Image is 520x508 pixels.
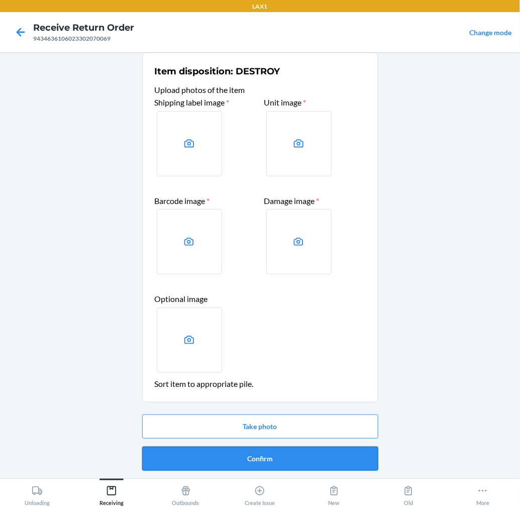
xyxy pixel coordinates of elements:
[155,196,210,206] span: Barcode image
[172,481,199,506] div: Outbounds
[33,21,134,34] h4: Receive Return Order
[155,97,230,107] span: Shipping label image
[74,479,149,506] button: Receiving
[155,294,208,303] span: Optional image
[371,479,446,506] button: Old
[253,2,268,11] p: LAX1
[223,479,297,506] button: Create Issue
[470,28,512,37] a: Change mode
[329,481,340,506] div: New
[476,481,489,506] div: More
[99,481,124,506] div: Receiving
[155,84,366,96] header: Upload photos of the item
[155,65,280,78] h2: Item disposition: DESTROY
[403,481,414,506] div: Old
[264,97,306,107] span: Unit image
[245,481,275,506] div: Create Issue
[446,479,520,506] button: More
[25,481,50,506] div: Unloading
[142,415,378,439] button: Take photo
[149,479,223,506] button: Outbounds
[33,34,134,43] div: 9434636106023302070069
[142,447,378,471] button: Confirm
[155,378,366,390] header: Sort item to appropriate pile.
[264,196,320,206] span: Damage image
[297,479,371,506] button: New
